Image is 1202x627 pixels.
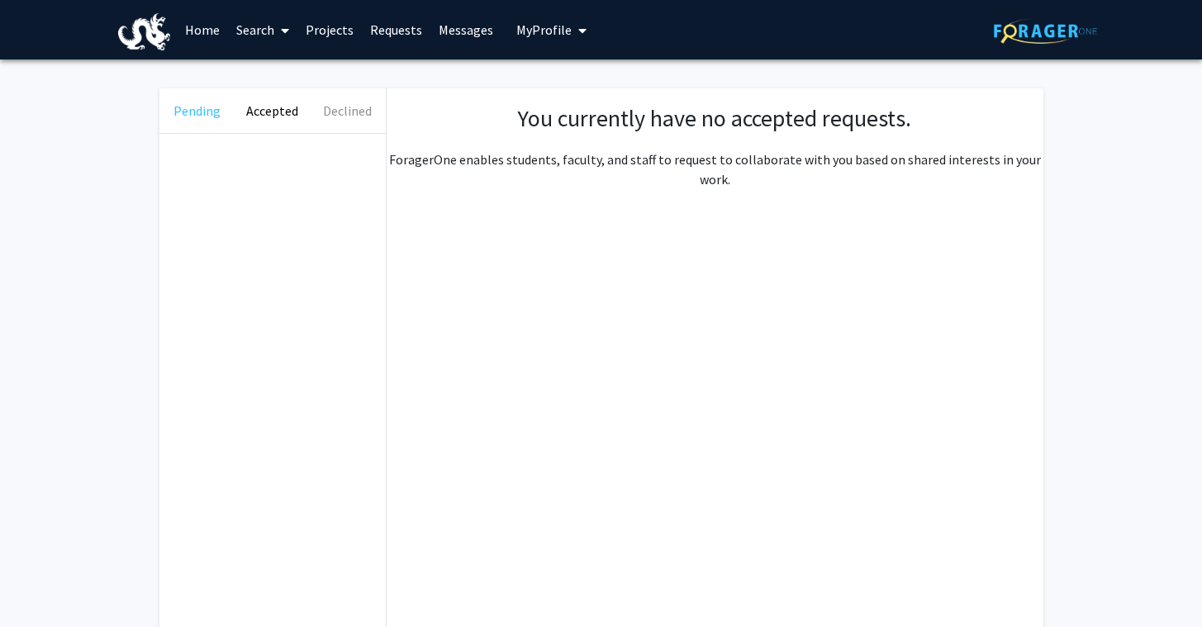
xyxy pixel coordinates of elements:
img: ForagerOne Logo [994,18,1097,44]
p: ForagerOne enables students, faculty, and staff to request to collaborate with you based on share... [387,150,1043,189]
iframe: Chat [12,553,70,615]
span: My Profile [516,21,572,38]
a: Requests [362,1,430,59]
button: Declined [310,88,385,133]
a: Home [177,1,228,59]
img: Drexel University Logo [118,13,171,50]
a: Projects [297,1,362,59]
h1: You currently have no accepted requests. [403,105,1027,133]
a: Messages [430,1,501,59]
button: Pending [159,88,235,133]
a: Search [228,1,297,59]
button: Accepted [235,88,310,133]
